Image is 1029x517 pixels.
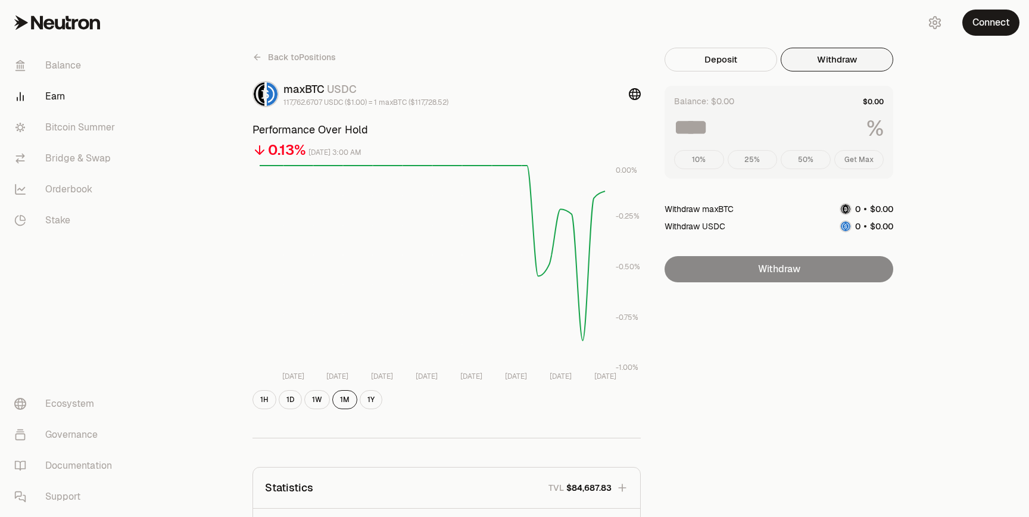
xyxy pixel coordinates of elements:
a: Support [5,481,129,512]
tspan: 0.00% [616,166,637,175]
div: maxBTC [283,81,448,98]
tspan: [DATE] [505,372,527,381]
tspan: -1.00% [616,363,638,372]
div: 0.13% [268,141,306,160]
img: USDC Logo [841,222,850,231]
tspan: [DATE] [416,372,438,381]
tspan: -0.75% [616,313,638,322]
a: Governance [5,419,129,450]
tspan: [DATE] [594,372,616,381]
p: TVL [548,482,564,494]
a: Balance [5,50,129,81]
img: maxBTC Logo [254,82,264,106]
a: Orderbook [5,174,129,205]
button: StatisticsTVL$84,687.83 [253,468,640,508]
a: Documentation [5,450,129,481]
a: Stake [5,205,129,236]
tspan: -0.25% [616,211,640,221]
a: Ecosystem [5,388,129,419]
a: Back toPositions [252,48,336,67]
button: Connect [962,10,1019,36]
a: Bitcoin Summer [5,112,129,143]
tspan: [DATE] [550,372,572,381]
p: Statistics [265,479,313,496]
div: [DATE] 3:00 AM [308,146,361,160]
tspan: [DATE] [326,372,348,381]
span: USDC [327,82,357,96]
div: Withdraw maxBTC [665,203,734,215]
button: 1H [252,390,276,409]
button: 1D [279,390,302,409]
button: Deposit [665,48,777,71]
span: % [866,117,884,141]
span: Back to Positions [268,51,336,63]
a: Earn [5,81,129,112]
a: Bridge & Swap [5,143,129,174]
tspan: -0.50% [616,262,640,272]
div: Withdraw USDC [665,220,725,232]
tspan: [DATE] [282,372,304,381]
tspan: [DATE] [371,372,393,381]
span: $84,687.83 [566,482,612,494]
div: 117,762.6707 USDC ($1.00) = 1 maxBTC ($117,728.52) [283,98,448,107]
button: Withdraw [781,48,893,71]
tspan: [DATE] [460,372,482,381]
button: 1M [332,390,357,409]
button: 1W [304,390,330,409]
img: USDC Logo [267,82,277,106]
button: 1Y [360,390,382,409]
div: Balance: $0.00 [674,95,734,107]
h3: Performance Over Hold [252,122,641,138]
img: maxBTC Logo [841,204,850,214]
